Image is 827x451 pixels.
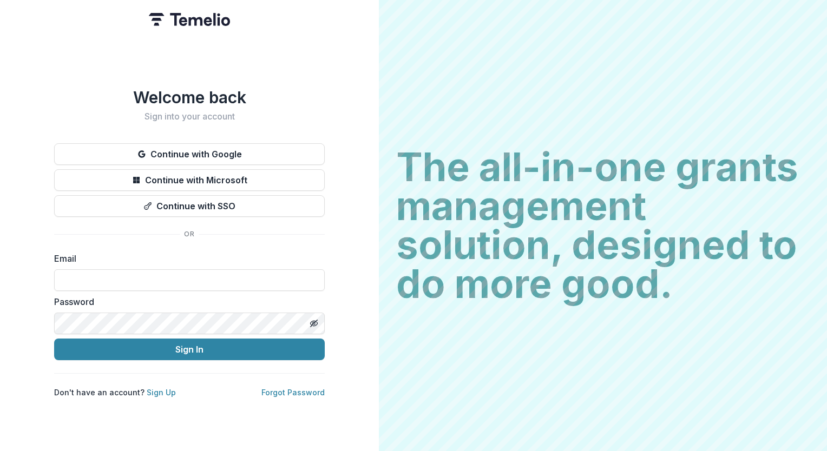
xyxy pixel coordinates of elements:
p: Don't have an account? [54,387,176,398]
img: Temelio [149,13,230,26]
button: Continue with SSO [54,195,325,217]
button: Toggle password visibility [305,315,323,332]
a: Sign Up [147,388,176,397]
label: Email [54,252,318,265]
label: Password [54,295,318,308]
button: Sign In [54,339,325,360]
h1: Welcome back [54,88,325,107]
button: Continue with Google [54,143,325,165]
a: Forgot Password [261,388,325,397]
button: Continue with Microsoft [54,169,325,191]
h2: Sign into your account [54,111,325,122]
